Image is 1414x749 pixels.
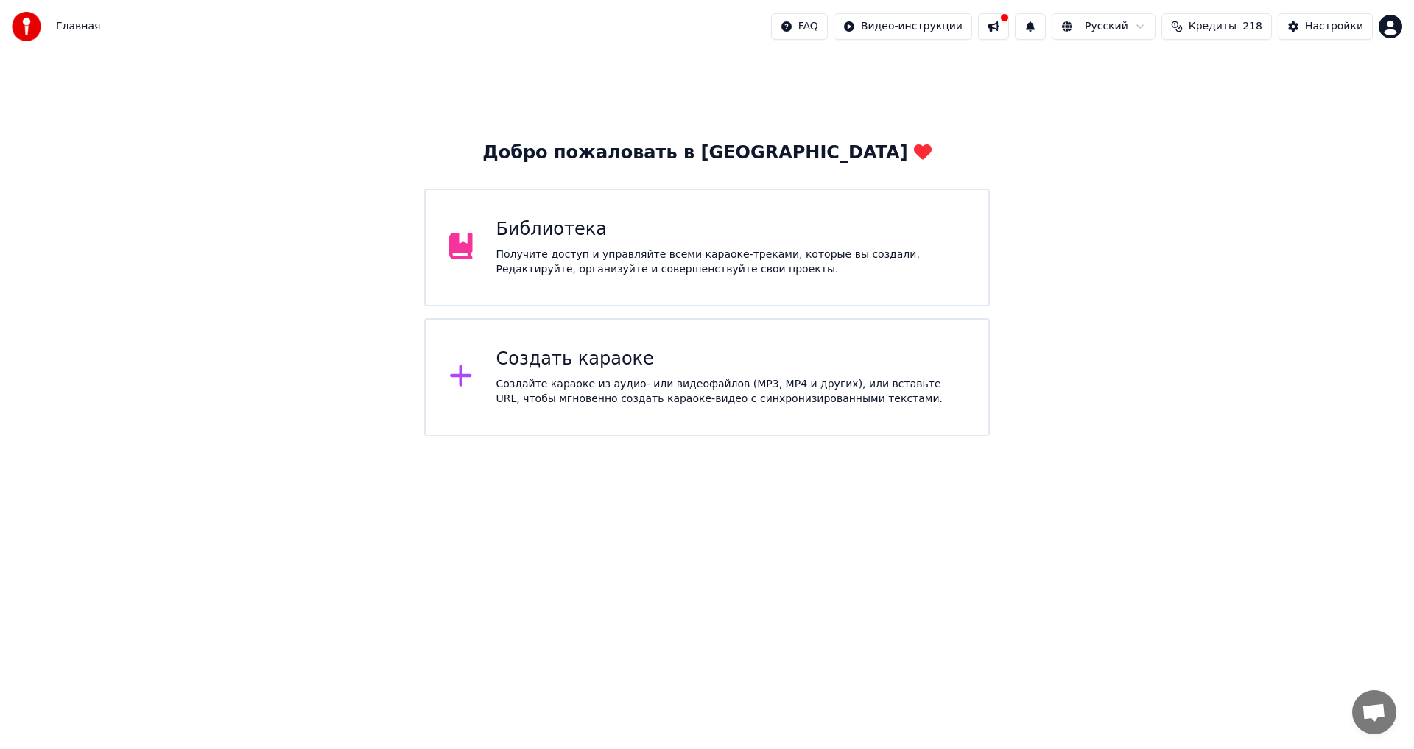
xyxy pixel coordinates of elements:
[1305,19,1363,34] div: Настройки
[1278,13,1373,40] button: Настройки
[1242,19,1262,34] span: 218
[496,377,965,407] div: Создайте караоке из аудио- или видеофайлов (MP3, MP4 и других), или вставьте URL, чтобы мгновенно...
[496,247,965,277] div: Получите доступ и управляйте всеми караоке-треками, которые вы создали. Редактируйте, организуйте...
[1352,690,1396,734] div: Открытый чат
[496,218,965,242] div: Библиотека
[56,19,100,34] span: Главная
[496,348,965,371] div: Создать караоке
[1189,19,1237,34] span: Кредиты
[482,141,931,165] div: Добро пожаловать в [GEOGRAPHIC_DATA]
[771,13,828,40] button: FAQ
[834,13,972,40] button: Видео-инструкции
[1161,13,1272,40] button: Кредиты218
[56,19,100,34] nav: breadcrumb
[12,12,41,41] img: youka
